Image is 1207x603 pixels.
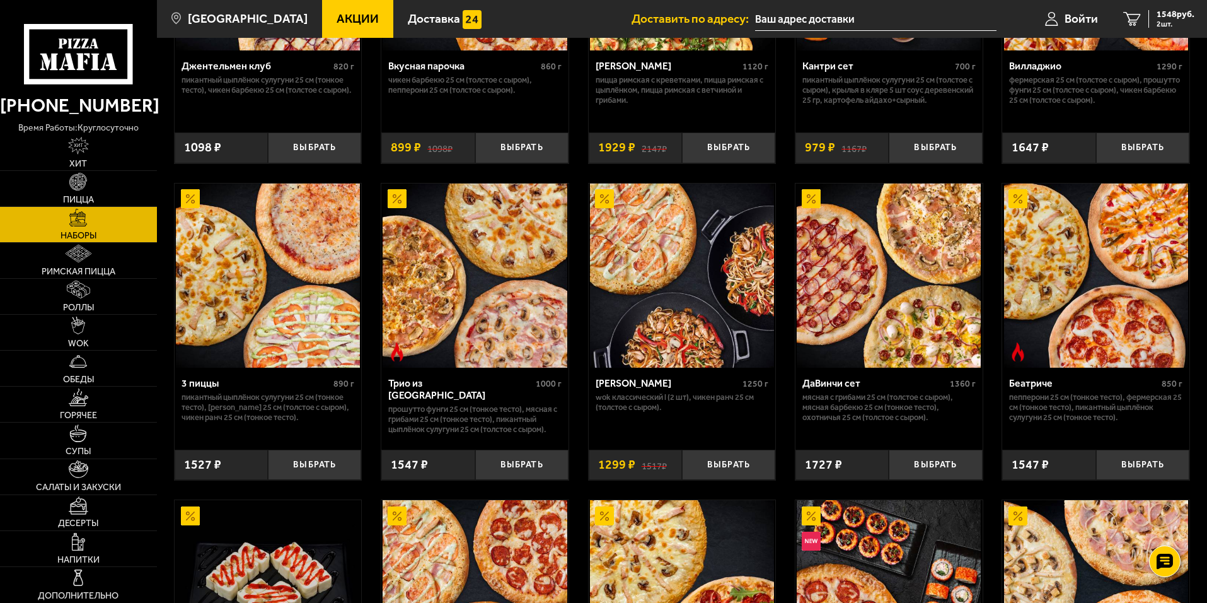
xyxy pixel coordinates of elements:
span: 700 г [955,61,976,72]
span: 1547 ₽ [1012,459,1049,471]
img: Акционный [595,506,614,525]
div: ДаВинчи сет [802,377,947,389]
span: Акции [337,13,379,25]
span: 1727 ₽ [805,459,842,471]
p: Пикантный цыплёнок сулугуни 25 см (тонкое тесто), Чикен Барбекю 25 см (толстое с сыром). [182,75,355,95]
p: Wok классический L (2 шт), Чикен Ранч 25 см (толстое с сыром). [596,392,769,413]
span: 1098 ₽ [184,141,221,154]
div: [PERSON_NAME] [596,377,740,389]
a: Акционный3 пиццы [175,184,362,368]
input: Ваш адрес доставки [755,8,996,31]
img: Акционный [802,506,821,525]
span: Дополнительно [38,592,118,600]
s: 2147 ₽ [642,141,667,154]
span: 820 г [333,61,354,72]
button: Выбрать [889,132,982,163]
button: Выбрать [1096,132,1189,163]
span: 1929 ₽ [598,141,635,154]
img: 3 пиццы [176,184,360,368]
p: Прошутто Фунги 25 см (тонкое тесто), Мясная с грибами 25 см (тонкое тесто), Пикантный цыплёнок су... [388,404,562,435]
a: АкционныйВилла Капри [589,184,776,368]
button: Выбрать [682,132,775,163]
span: 1527 ₽ [184,459,221,471]
img: Акционный [595,189,614,208]
button: Выбрать [1096,450,1189,481]
img: Трио из Рио [383,184,567,368]
img: ДаВинчи сет [797,184,981,368]
button: Выбрать [268,132,361,163]
p: Фермерская 25 см (толстое с сыром), Прошутто Фунги 25 см (толстое с сыром), Чикен Барбекю 25 см (... [1009,75,1182,105]
div: Кантри сет [802,60,952,72]
div: 3 пиццы [182,377,331,389]
a: АкционныйОстрое блюдоТрио из Рио [381,184,569,368]
span: Обеды [63,375,94,384]
img: Новинка [802,532,821,551]
span: 979 ₽ [805,141,835,154]
span: Доставка [408,13,460,25]
p: Пикантный цыплёнок сулугуни 25 см (тонкое тесто), [PERSON_NAME] 25 см (толстое с сыром), Чикен Ра... [182,392,355,423]
span: Супы [66,447,91,456]
img: Акционный [388,506,407,525]
p: Мясная с грибами 25 см (толстое с сыром), Мясная Барбекю 25 см (тонкое тесто), Охотничья 25 см (т... [802,392,976,423]
span: 850 г [1162,378,1182,389]
button: Выбрать [475,132,569,163]
s: 1098 ₽ [427,141,453,154]
img: Острое блюдо [388,342,407,361]
img: Акционный [1008,506,1027,525]
button: Выбрать [475,450,569,481]
img: Акционный [181,189,200,208]
div: Беатриче [1009,377,1158,389]
div: [PERSON_NAME] [596,60,740,72]
span: Пицца [63,196,94,204]
span: Доставить по адресу: [632,13,755,25]
span: 1360 г [950,378,976,389]
span: 1647 ₽ [1012,141,1049,154]
span: Салаты и закуски [36,483,121,492]
span: 899 ₽ [391,141,421,154]
p: Пикантный цыплёнок сулугуни 25 см (толстое с сыром), крылья в кляре 5 шт соус деревенский 25 гр, ... [802,75,976,105]
s: 1167 ₽ [841,141,867,154]
span: 1000 г [536,378,562,389]
span: 860 г [541,61,562,72]
p: Чикен Барбекю 25 см (толстое с сыром), Пепперони 25 см (толстое с сыром). [388,75,562,95]
span: 1299 ₽ [598,459,635,471]
span: 2 шт. [1157,20,1194,28]
div: Джентельмен клуб [182,60,331,72]
a: АкционныйОстрое блюдоБеатриче [1002,184,1189,368]
span: Наборы [61,231,96,240]
span: 1290 г [1157,61,1182,72]
img: Акционный [1008,189,1027,208]
div: Вкусная парочка [388,60,538,72]
span: Роллы [63,303,94,312]
span: Десерты [58,519,98,528]
span: WOK [68,339,89,348]
s: 1517 ₽ [642,459,667,471]
img: Острое блюдо [1008,342,1027,361]
span: Горячее [60,411,97,420]
p: Пицца Римская с креветками, Пицца Римская с цыплёнком, Пицца Римская с ветчиной и грибами. [596,75,769,105]
a: АкционныйДаВинчи сет [795,184,983,368]
span: Хит [69,160,87,168]
span: Войти [1065,13,1098,25]
img: Акционный [802,189,821,208]
img: Акционный [181,506,200,525]
div: Трио из [GEOGRAPHIC_DATA] [388,377,533,401]
img: Акционный [388,189,407,208]
img: Вилла Капри [590,184,774,368]
span: Римская пицца [42,267,115,276]
span: 890 г [333,378,354,389]
span: 1548 руб. [1157,10,1194,19]
img: 15daf4d41897b9f0e9f617042186c801.svg [463,10,482,29]
span: Напитки [57,556,100,565]
div: Вилладжио [1009,60,1153,72]
span: [GEOGRAPHIC_DATA] [188,13,308,25]
span: 1547 ₽ [391,459,428,471]
button: Выбрать [268,450,361,481]
span: 1250 г [742,378,768,389]
p: Пепперони 25 см (тонкое тесто), Фермерская 25 см (тонкое тесто), Пикантный цыплёнок сулугуни 25 с... [1009,392,1182,423]
button: Выбрать [889,450,982,481]
span: 1120 г [742,61,768,72]
button: Выбрать [682,450,775,481]
img: Беатриче [1004,184,1188,368]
